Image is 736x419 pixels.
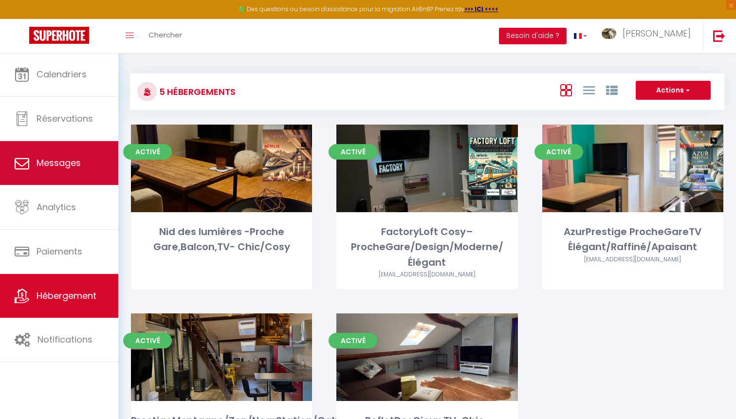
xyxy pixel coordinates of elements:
span: [PERSON_NAME] [623,27,691,39]
button: Besoin d'aide ? [499,28,567,44]
span: Réservations [37,112,93,125]
a: Vue en Liste [583,82,595,98]
a: Vue par Groupe [606,82,618,98]
a: Vue en Box [560,82,572,98]
img: ... [602,28,616,39]
div: Airbnb [336,270,517,279]
span: Activé [123,333,172,348]
div: Nid des lumières -Proche Gare,Balcon,TV- Chic/Cosy [131,224,312,255]
a: ... [PERSON_NAME] [594,19,703,53]
div: FactoryLoft Cosy–ProcheGare/Design/Moderne/Élégant [336,224,517,270]
span: Messages [37,157,81,169]
span: Activé [123,144,172,160]
img: logout [713,30,725,42]
span: Calendriers [37,68,87,80]
a: >>> ICI <<<< [464,5,498,13]
div: AzurPrestige ProcheGareTV Élégant/Raffiné/Apaisant [542,224,723,255]
h3: 5 Hébergements [157,81,236,103]
span: Notifications [37,333,92,346]
span: Chercher [148,30,182,40]
div: Airbnb [542,255,723,264]
span: Hébergement [37,290,96,302]
img: Super Booking [29,27,89,44]
a: Chercher [141,19,189,53]
span: Activé [329,333,377,348]
span: Analytics [37,201,76,213]
span: Activé [329,144,377,160]
button: Actions [636,81,711,100]
span: Paiements [37,245,82,257]
span: Activé [534,144,583,160]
